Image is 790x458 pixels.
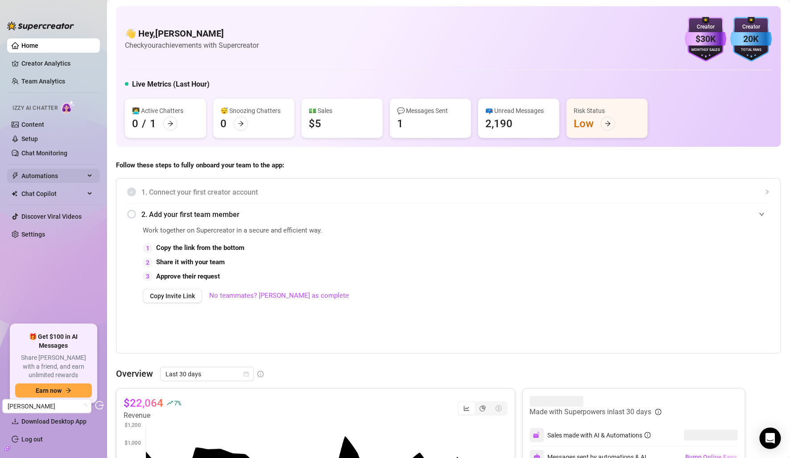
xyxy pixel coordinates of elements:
span: loading [81,404,87,409]
div: Creator [685,23,727,31]
div: 1 [150,117,156,131]
div: 💬 Messages Sent [397,106,464,116]
span: 1. Connect your first creator account [141,187,770,198]
article: $22,064 [124,396,163,410]
a: Content [21,121,44,128]
span: arrow-right [167,121,174,127]
div: 1. Connect your first creator account [127,181,770,203]
article: Revenue [124,410,181,421]
span: arrow-right [605,121,611,127]
span: 🎁 Get $100 in AI Messages [15,333,92,350]
img: AI Chatter [61,100,75,113]
a: Chat Monitoring [21,150,67,157]
div: Monthly Sales [685,47,727,53]
span: Share [PERSON_NAME] with a friend, and earn unlimited rewards [15,354,92,380]
span: 7 % [174,399,181,407]
a: No teammates? [PERSON_NAME] as complete [209,291,349,301]
div: segmented control [458,401,508,416]
h4: 👋 Hey, [PERSON_NAME] [125,27,259,40]
span: Last 30 days [165,367,248,381]
span: arrow-right [65,387,71,394]
span: Pedro Lindberg [8,400,86,413]
img: purple-badge-B9DA21FR.svg [685,17,727,62]
span: Earn now [36,387,62,394]
div: $30K [685,32,727,46]
img: blue-badge-DgoSNQY1.svg [730,17,772,62]
h5: Live Metrics (Last Hour) [132,79,210,90]
div: 3 [143,271,153,281]
div: Total Fans [730,47,772,53]
div: Risk Status [574,106,641,116]
div: 20K [730,32,772,46]
span: Automations [21,169,85,183]
div: $5 [309,117,321,131]
span: Chat Copilot [21,187,85,201]
span: pie-chart [480,405,486,412]
span: expanded [759,212,765,217]
a: Team Analytics [21,78,65,85]
span: line-chart [463,405,470,412]
a: Creator Analytics [21,56,93,71]
div: Sales made with AI & Automations [548,430,651,440]
span: collapsed [765,189,770,195]
span: info-circle [645,432,651,438]
img: logo-BBDzfeDw.svg [7,21,74,30]
button: Copy Invite Link [143,289,202,303]
div: 2,190 [485,117,513,131]
span: thunderbolt [12,172,19,179]
div: 👩‍💻 Active Chatters [132,106,199,116]
div: Creator [730,23,772,31]
article: Made with Superpowers in last 30 days [530,407,652,417]
div: 1 [143,243,153,253]
span: 2. Add your first team member [141,209,770,220]
span: Work together on Supercreator in a secure and efficient way. [143,225,569,236]
div: 💵 Sales [309,106,376,116]
div: 0 [220,117,227,131]
span: rise [167,400,173,406]
span: logout [95,401,104,410]
span: info-circle [655,409,662,415]
span: Izzy AI Chatter [12,104,58,112]
span: arrow-right [238,121,244,127]
div: 1 [397,117,403,131]
div: Open Intercom Messenger [760,428,781,449]
a: Discover Viral Videos [21,213,82,220]
strong: Share it with your team [156,258,225,266]
span: dollar-circle [496,405,502,412]
span: info-circle [257,371,264,377]
img: Chat Copilot [12,191,17,197]
a: Settings [21,231,45,238]
img: svg%3e [533,431,541,439]
strong: Follow these steps to fully onboard your team to the app: [116,161,284,169]
span: Download Desktop App [21,418,87,425]
span: Copy Invite Link [150,292,195,300]
div: 😴 Snoozing Chatters [220,106,287,116]
iframe: Adding Team Members [591,225,770,340]
span: calendar [244,371,249,377]
a: Home [21,42,38,49]
div: 2 [143,258,153,267]
button: Earn nowarrow-right [15,383,92,398]
strong: Copy the link from the bottom [156,244,244,252]
div: 2. Add your first team member [127,204,770,225]
strong: Approve their request [156,272,220,280]
span: download [12,418,19,425]
div: 📪 Unread Messages [485,106,552,116]
span: build [4,446,11,452]
article: Overview [116,367,153,380]
a: Log out [21,436,43,443]
a: Setup [21,135,38,142]
div: 0 [132,117,138,131]
article: Check your achievements with Supercreator [125,40,259,51]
